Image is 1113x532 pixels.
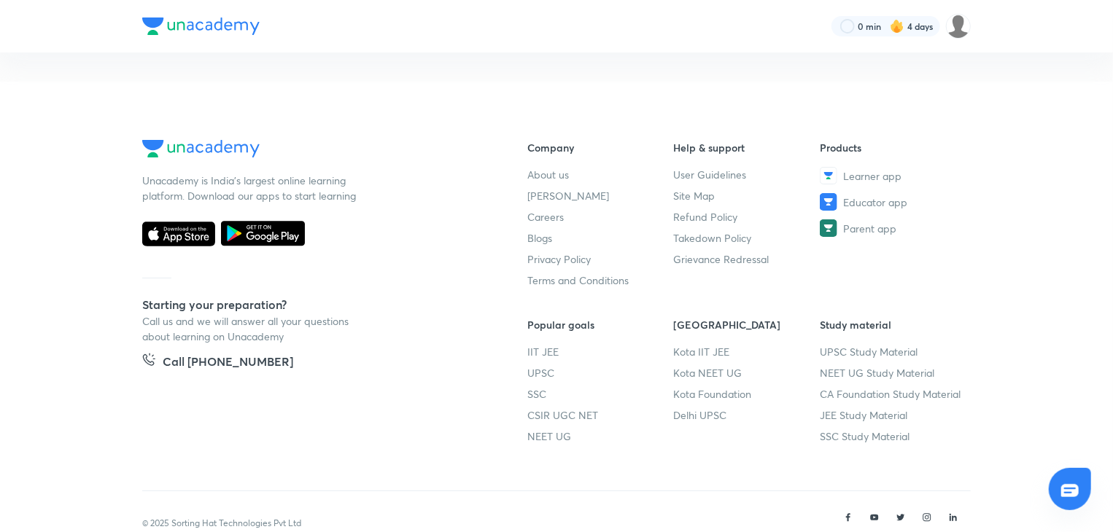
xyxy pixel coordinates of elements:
[843,195,907,210] span: Educator app
[527,407,674,423] a: CSIR UGC NET
[142,296,481,313] h5: Starting your preparation?
[527,188,674,203] a: [PERSON_NAME]
[820,167,966,184] a: Learner app
[142,140,481,161] a: Company Logo
[820,219,837,237] img: Parent app
[527,344,674,359] a: IIT JEE
[820,407,966,423] a: JEE Study Material
[527,429,674,444] a: NEET UG
[527,365,674,380] a: UPSC
[820,167,837,184] img: Learner app
[527,230,674,246] a: Blogs
[674,407,821,423] a: Delhi UPSC
[674,251,821,267] a: Grievance Redressal
[142,517,301,530] p: © 2025 Sorting Hat Technologies Pvt Ltd
[843,168,901,184] span: Learner app
[527,209,674,224] a: Careers
[527,209,564,224] span: Careers
[674,317,821,332] h6: [GEOGRAPHIC_DATA]
[163,353,293,373] h5: Call [PHONE_NUMBER]
[946,14,971,39] img: Sakshi
[820,317,966,332] h6: Study material
[142,353,293,373] a: Call [PHONE_NUMBER]
[820,140,966,155] h6: Products
[674,386,821,402] a: Kota Foundation
[843,221,896,236] span: Parent app
[527,167,674,182] a: About us
[674,344,821,359] a: Kota IIT JEE
[820,386,966,402] a: CA Foundation Study Material
[142,140,260,157] img: Company Logo
[820,193,966,211] a: Educator app
[142,173,361,203] p: Unacademy is India’s largest online learning platform. Download our apps to start learning
[527,386,674,402] a: SSC
[527,317,674,332] h6: Popular goals
[820,429,966,444] a: SSC Study Material
[820,193,837,211] img: Educator app
[674,209,821,224] a: Refund Policy
[527,140,674,155] h6: Company
[674,230,821,246] a: Takedown Policy
[142,313,361,344] p: Call us and we will answer all your questions about learning on Unacademy
[820,219,966,237] a: Parent app
[820,365,966,380] a: NEET UG Study Material
[674,188,821,203] a: Site Map
[527,251,674,267] a: Privacy Policy
[674,365,821,380] a: Kota NEET UG
[674,140,821,155] h6: Help & support
[890,19,904,34] img: streak
[142,17,260,35] img: Company Logo
[820,344,966,359] a: UPSC Study Material
[527,273,674,288] a: Terms and Conditions
[674,167,821,182] a: User Guidelines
